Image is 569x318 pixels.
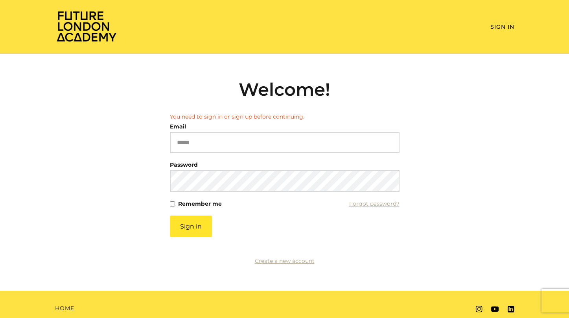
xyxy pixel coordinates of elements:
[178,198,222,209] label: Remember me
[170,159,198,170] label: Password
[170,79,400,100] h2: Welcome!
[55,10,118,42] img: Home Page
[255,257,315,264] a: Create a new account
[170,216,212,237] button: Sign in
[170,121,186,132] label: Email
[349,198,400,209] a: Forgot password?
[55,304,74,312] a: Home
[170,113,400,121] li: You need to sign in or sign up before continuing.
[490,23,514,30] a: Sign In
